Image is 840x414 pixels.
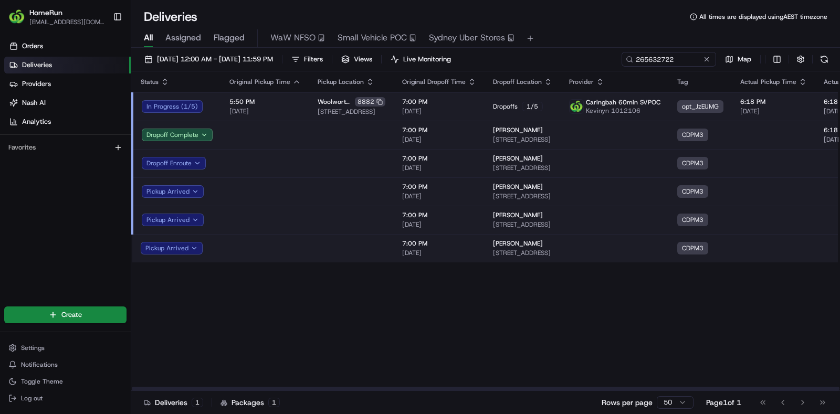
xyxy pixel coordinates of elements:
span: [DATE] [402,135,476,144]
span: Small Vehicle POC [338,31,407,44]
button: Live Monitoring [386,52,456,67]
button: [DATE] 12:00 AM - [DATE] 11:59 PM [140,52,278,67]
span: [PERSON_NAME] [493,183,543,191]
a: Nash AI [4,94,131,111]
h1: Deliveries [144,8,197,25]
span: Kevinyn 1012106 [586,107,660,115]
span: Woolworths Caringbah CFC (CDOS) [318,98,353,106]
button: Dropoff Enroute [142,157,206,169]
button: HomeRun [29,7,62,18]
span: Dropoffs [493,102,518,111]
span: Tag [677,78,688,86]
span: Assigned [165,31,201,44]
span: [DATE] [229,107,301,115]
span: [PERSON_NAME] [493,211,543,219]
span: 7:00 PM [402,183,476,191]
div: 1 [268,398,280,407]
button: Dropoff Complete [142,129,213,141]
button: Toggle Theme [4,374,127,389]
button: Create [4,306,127,323]
button: Settings [4,341,127,355]
span: [STREET_ADDRESS] [493,164,552,172]
span: 5:50 PM [229,98,301,106]
span: Dropoff Location [493,78,542,86]
span: Nash AI [22,98,46,108]
button: Notifications [4,357,127,372]
span: [EMAIL_ADDRESS][DOMAIN_NAME] [29,18,104,26]
a: Deliveries [4,57,131,73]
span: [DATE] [740,107,807,115]
div: Deliveries [144,397,203,408]
span: [PERSON_NAME] [493,154,543,163]
span: 7:00 PM [402,211,476,219]
span: Create [61,310,82,320]
span: Deliveries [22,60,52,70]
span: [DATE] [402,164,476,172]
span: Original Pickup Time [229,78,290,86]
span: [STREET_ADDRESS] [493,220,552,229]
button: Pickup Arrived [142,185,204,198]
span: Toggle Theme [21,377,63,386]
span: Provider [569,78,594,86]
span: Status [141,78,159,86]
span: [STREET_ADDRESS] [493,249,552,257]
span: WaW NFSO [270,31,316,44]
span: [PERSON_NAME] [493,126,543,134]
input: Type to search [622,52,716,67]
button: Pickup Arrived [141,242,203,254]
span: Providers [22,79,51,89]
span: 7:00 PM [402,239,476,248]
span: Filters [304,55,323,64]
span: [DATE] [402,192,476,200]
span: CDPM3 [682,187,703,196]
a: Providers [4,76,131,92]
span: Caringbah 60min SVPOC [586,98,660,107]
button: Map [720,52,756,67]
span: opt_JzEUMG [682,102,719,111]
span: All [144,31,153,44]
span: All times are displayed using AEST timezone [699,13,827,21]
span: 6:18 PM [740,98,807,106]
button: Refresh [817,52,832,67]
button: Log out [4,391,127,406]
div: 8882 [355,97,385,107]
a: Orders [4,38,131,55]
p: Rows per page [602,397,653,408]
button: Pickup Arrived [142,214,204,226]
span: CDPM3 [682,244,703,252]
button: HomeRunHomeRun[EMAIL_ADDRESS][DOMAIN_NAME] [4,4,109,29]
span: Analytics [22,117,51,126]
span: 7:00 PM [402,126,476,134]
div: 1 [192,398,203,407]
span: Actual Pickup Time [740,78,796,86]
span: [STREET_ADDRESS] [493,135,552,144]
span: [STREET_ADDRESS] [318,108,385,116]
span: Settings [21,344,45,352]
span: CDPM3 [682,159,703,167]
span: Views [354,55,372,64]
img: HomeRun [8,8,25,25]
span: [DATE] [402,249,476,257]
span: Live Monitoring [403,55,451,64]
span: [STREET_ADDRESS] [493,192,552,200]
span: Original Dropoff Time [402,78,466,86]
div: Favorites [4,139,127,156]
span: Log out [21,394,43,402]
span: Map [738,55,751,64]
img: ww.png [570,100,583,113]
span: [DATE] 12:00 AM - [DATE] 11:59 PM [157,55,273,64]
span: Pickup Location [318,78,364,86]
a: Analytics [4,113,131,130]
span: [DATE] [402,107,476,115]
span: 7:00 PM [402,154,476,163]
div: Packages [220,397,280,408]
button: Filters [287,52,328,67]
span: Orders [22,41,43,51]
span: [DATE] [402,220,476,229]
span: Notifications [21,360,58,369]
div: Page 1 of 1 [706,397,741,408]
span: Flagged [214,31,245,44]
span: Sydney Uber Stores [429,31,505,44]
div: 1 / 5 [522,102,543,111]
